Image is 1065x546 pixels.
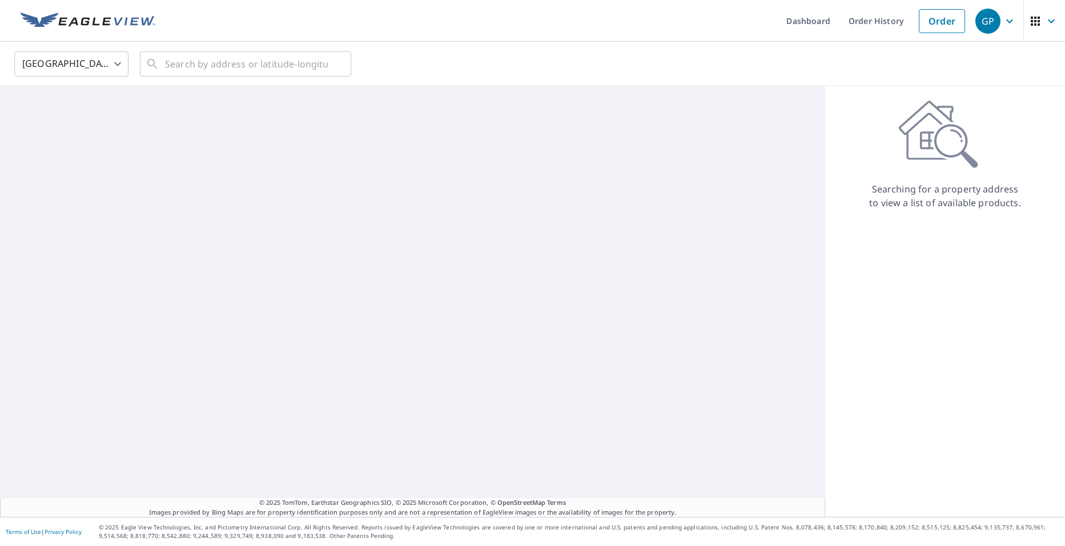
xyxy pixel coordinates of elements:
[919,9,965,33] a: Order
[869,182,1022,210] p: Searching for a property address to view a list of available products.
[547,498,566,507] a: Terms
[99,523,1059,540] p: © 2025 Eagle View Technologies, Inc. and Pictometry International Corp. All Rights Reserved. Repo...
[45,528,82,536] a: Privacy Policy
[165,48,328,80] input: Search by address or latitude-longitude
[6,528,41,536] a: Terms of Use
[14,48,128,80] div: [GEOGRAPHIC_DATA]
[259,498,566,508] span: © 2025 TomTom, Earthstar Geographics SIO, © 2025 Microsoft Corporation, ©
[497,498,545,507] a: OpenStreetMap
[21,13,155,30] img: EV Logo
[6,528,82,535] p: |
[975,9,1000,34] div: GP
